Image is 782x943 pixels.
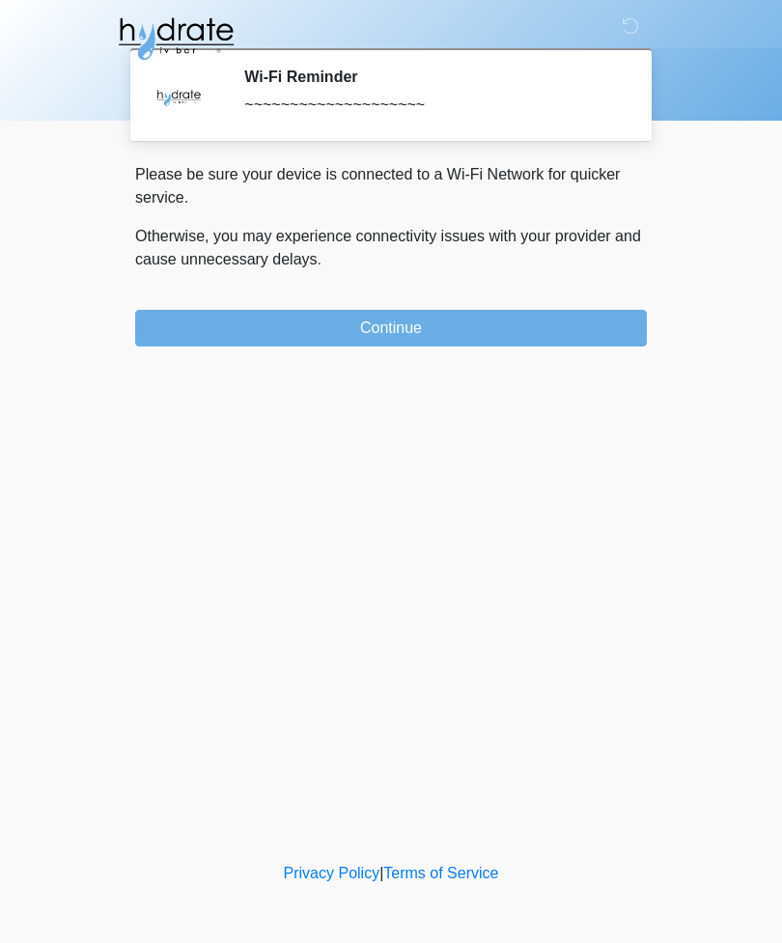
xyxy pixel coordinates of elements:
[244,94,618,117] div: ~~~~~~~~~~~~~~~~~~~~
[150,68,208,125] img: Agent Avatar
[383,865,498,881] a: Terms of Service
[135,163,647,209] p: Please be sure your device is connected to a Wi-Fi Network for quicker service.
[379,865,383,881] a: |
[284,865,380,881] a: Privacy Policy
[318,251,321,267] span: .
[116,14,236,63] img: Hydrate IV Bar - Fort Collins Logo
[135,310,647,347] button: Continue
[135,225,647,271] p: Otherwise, you may experience connectivity issues with your provider and cause unnecessary delays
